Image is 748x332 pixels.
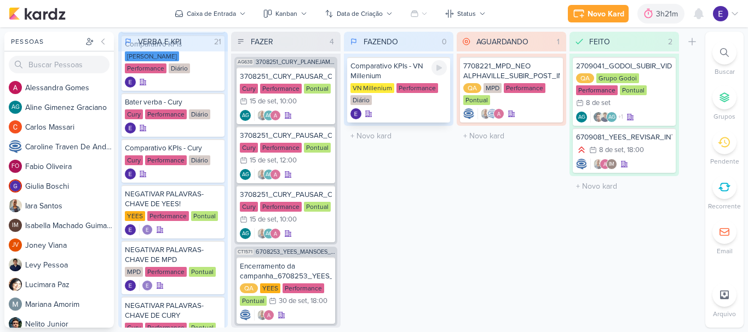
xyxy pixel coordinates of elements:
div: Isabella Machado Guimarães [606,159,617,170]
div: Aline Gimenez Graciano [606,112,617,123]
div: 3708251_CURY_PAUSAR_CAMPANHA_DIA"C"_TIKTOK [240,131,332,141]
div: Criador(a): Eduardo Quaresma [125,280,136,291]
img: Caroline Traven De Andrade [576,159,587,170]
div: Cury [240,143,258,153]
p: Arquivo [713,309,736,319]
input: + Novo kard [572,178,677,194]
img: Iara Santos [593,159,604,170]
div: 15 de set [250,216,277,223]
div: Encerramento da campanha_6708253_YEES_MANSÕES_SUBIR_PEÇAS_CAMPANHA [240,261,332,281]
div: Diário [350,95,372,105]
img: Alessandra Gomes [270,110,281,121]
div: Colaboradores: Eduardo Quaresma [139,224,153,235]
div: [PERSON_NAME] [125,51,179,61]
div: Colaboradores: Iara Santos, Alessandra Gomes, Isabella Machado Guimarães [590,159,617,170]
div: Diário [189,109,210,119]
div: , 10:00 [277,98,297,105]
div: Comparativo KPIs - VN Millenium [350,61,447,81]
div: 21 [210,36,226,48]
img: Eduardo Quaresma [142,280,153,291]
div: Performance [147,211,189,221]
div: Comparativo KPIs - Cury [125,143,221,153]
img: Caroline Traven De Andrade [9,140,22,153]
p: AG [608,115,615,120]
div: Performance [145,155,187,165]
div: Criador(a): Caroline Traven De Andrade [240,310,251,321]
div: Diário [189,155,210,165]
div: Criador(a): Aline Gimenez Graciano [240,169,251,180]
div: 8 de set [586,100,611,107]
div: Colaboradores: Eduardo Quaresma [139,280,153,291]
input: Buscar Pessoas [9,56,110,73]
p: Recorrente [708,201,741,211]
div: Aline Gimenez Graciano [263,110,274,121]
img: Levy Pessoa [9,258,22,271]
div: A l e s s a n d r a G o m e s [25,82,114,94]
div: Criador(a): Aline Gimenez Graciano [576,112,587,123]
div: Aline Gimenez Graciano [240,110,251,121]
img: Caroline Traven De Andrade [463,108,474,119]
img: Iara Santos [257,169,268,180]
p: AG [578,115,585,120]
img: Lucimara Paz [9,278,22,291]
div: I s a b e l l a M a c h a d o G u i m a r ã e s [25,220,114,231]
p: AG [266,113,273,119]
div: A l i n e G i m e n e z G r a c i a n o [25,102,114,113]
div: 8 de set [599,147,624,154]
div: Pessoas [9,37,83,46]
div: Colaboradores: Nelito Junior, Levy Pessoa, Aline Gimenez Graciano, Alessandra Gomes [590,112,623,123]
div: 7708221_MPD_NEO ALPHAVILLE_SUBIR_POST_IMPULSIONAMENTO_META_ADS [463,61,560,81]
div: J o n e y V i a n a [25,240,114,251]
li: Ctrl + F [705,40,744,77]
img: Eduardo Quaresma [125,280,136,291]
div: Criador(a): Caroline Traven De Andrade [463,108,474,119]
div: Cury [125,109,143,119]
div: Pontual [189,267,216,277]
span: 6708253_YEES_MANSÕES_SUBIR_PEÇAS_CAMPANHA [256,249,335,255]
div: Isabella Machado Guimarães [9,219,22,232]
img: Giulia Boschi [9,179,22,193]
div: Colaboradores: Iara Santos, Alessandra Gomes [254,310,274,321]
div: Criador(a): Eduardo Quaresma [125,123,136,133]
div: Performance [145,267,187,277]
p: Email [717,246,733,256]
div: Performance [283,283,324,293]
div: QA [576,73,594,83]
div: F a b i o O l i v e i r a [25,161,114,172]
div: 15 de set [250,98,277,105]
img: Caroline Traven De Andrade [240,310,251,321]
img: Eduardo Quaresma [125,123,136,133]
div: Cury [240,202,258,212]
div: NEGATIVAR PALAVRAS-CHAVE DE YEES! [125,189,221,209]
div: Colaboradores: Iara Santos, Aline Gimenez Graciano, Alessandra Gomes [254,110,281,121]
div: Performance [504,83,545,93]
p: FO [11,164,19,170]
p: AG [11,104,20,110]
div: Criador(a): Eduardo Quaresma [350,108,361,119]
p: AG [242,113,249,119]
div: L u c i m a r a P a z [25,279,114,290]
div: 3708251_CURY_PAUSAR_CAMPANHA_DIA"C"_LINKEDIN [240,190,332,200]
img: Alessandra Gomes [493,108,504,119]
img: Eduardo Quaresma [125,77,136,88]
div: Aline Gimenez Graciano [9,101,22,114]
div: Criador(a): Aline Gimenez Graciano [240,228,251,239]
div: MPD [484,83,502,93]
div: 2709041_GODOI_SUBIR_VIDEO_VITAL [576,61,672,71]
div: 15 de set [250,157,277,164]
div: Criador(a): Eduardo Quaresma [125,77,136,88]
img: Mariana Amorim [9,298,22,311]
div: Colaboradores: Iara Santos, Aline Gimenez Graciano, Alessandra Gomes [254,169,281,180]
img: Eduardo Quaresma [125,168,136,179]
input: + Novo kard [346,128,451,144]
div: L e v y P e s s o a [25,259,114,271]
div: NEGATIVAR PALAVRAS-CHAVE DE MPD [125,245,221,265]
img: Nelito Junior [9,317,22,330]
p: JV [12,242,19,248]
div: N e l i t o J u n i o r [25,318,114,330]
img: Iara Santos [257,110,268,121]
img: Eduardo Quaresma [125,224,136,235]
div: YEES [260,283,280,293]
div: VN Millenium [350,83,394,93]
div: G i u l i a B o s c h i [25,180,114,192]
